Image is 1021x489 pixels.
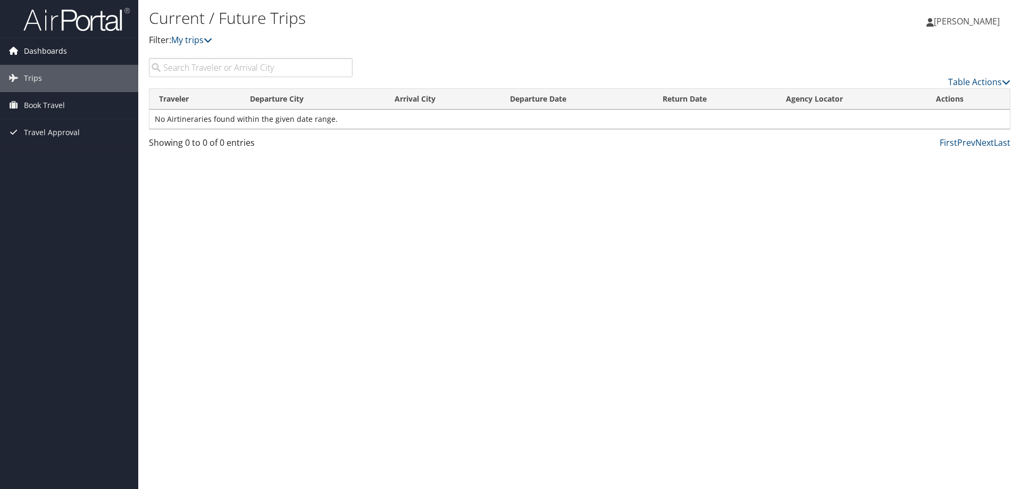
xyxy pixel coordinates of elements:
h1: Current / Future Trips [149,7,723,29]
th: Departure City: activate to sort column ascending [240,89,385,110]
input: Search Traveler or Arrival City [149,58,353,77]
th: Traveler: activate to sort column ascending [149,89,240,110]
span: Trips [24,65,42,92]
span: Dashboards [24,38,67,64]
td: No Airtineraries found within the given date range. [149,110,1010,129]
th: Agency Locator: activate to sort column ascending [776,89,926,110]
span: [PERSON_NAME] [934,15,1000,27]
th: Arrival City: activate to sort column ascending [385,89,500,110]
span: Book Travel [24,92,65,119]
a: Last [994,137,1010,148]
a: Next [975,137,994,148]
th: Departure Date: activate to sort column descending [500,89,653,110]
a: Prev [957,137,975,148]
a: My trips [171,34,212,46]
a: First [940,137,957,148]
div: Showing 0 to 0 of 0 entries [149,136,353,154]
th: Actions [926,89,1010,110]
p: Filter: [149,34,723,47]
img: airportal-logo.png [23,7,130,32]
a: Table Actions [948,76,1010,88]
span: Travel Approval [24,119,80,146]
a: [PERSON_NAME] [926,5,1010,37]
th: Return Date: activate to sort column ascending [653,89,776,110]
